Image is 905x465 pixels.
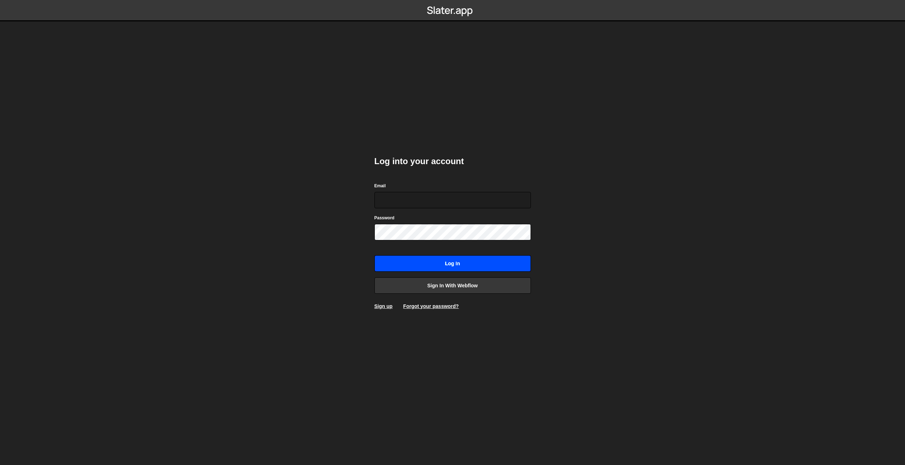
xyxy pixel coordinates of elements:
a: Sign up [374,303,393,309]
label: Password [374,214,395,221]
a: Forgot your password? [403,303,459,309]
h2: Log into your account [374,156,531,167]
label: Email [374,182,386,189]
input: Log in [374,255,531,272]
a: Sign in with Webflow [374,277,531,294]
